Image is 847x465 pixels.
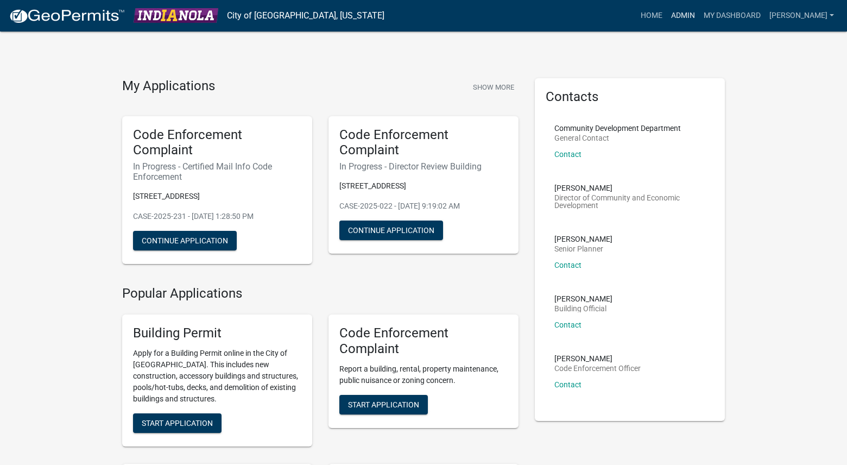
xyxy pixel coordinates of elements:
h5: Code Enforcement Complaint [133,127,301,159]
p: [PERSON_NAME] [554,235,612,243]
h4: My Applications [122,78,215,95]
p: Senior Planner [554,245,612,253]
p: [PERSON_NAME] [554,295,612,303]
p: Report a building, rental, property maintenance, public nuisance or zoning concern. [339,363,508,386]
p: Director of Community and Economic Development [554,194,705,209]
a: My Dashboard [699,5,765,26]
p: CASE-2025-231 - [DATE] 1:28:50 PM [133,211,301,222]
h6: In Progress - Director Review Building [339,161,508,172]
p: Apply for a Building Permit online in the City of [GEOGRAPHIC_DATA]. This includes new constructi... [133,348,301,405]
button: Start Application [339,395,428,414]
h5: Code Enforcement Complaint [339,127,508,159]
a: Home [636,5,667,26]
p: Community Development Department [554,124,681,132]
button: Continue Application [339,221,443,240]
span: Start Application [142,419,213,428]
p: Building Official [554,305,612,312]
a: Contact [554,150,581,159]
a: City of [GEOGRAPHIC_DATA], [US_STATE] [227,7,384,25]
a: [PERSON_NAME] [765,5,838,26]
img: City of Indianola, Iowa [134,8,218,23]
p: [PERSON_NAME] [554,355,641,362]
span: Start Application [348,400,419,409]
a: Admin [667,5,699,26]
a: Contact [554,261,581,269]
h5: Code Enforcement Complaint [339,325,508,357]
h5: Building Permit [133,325,301,341]
p: [STREET_ADDRESS] [339,180,508,192]
h6: In Progress - Certified Mail Info Code Enforcement [133,161,301,182]
h5: Contacts [546,89,714,105]
p: Code Enforcement Officer [554,365,641,372]
a: Contact [554,380,581,389]
h4: Popular Applications [122,286,519,301]
button: Start Application [133,413,222,433]
button: Show More [469,78,519,96]
p: General Contact [554,134,681,142]
p: [PERSON_NAME] [554,184,705,192]
p: [STREET_ADDRESS] [133,191,301,202]
button: Continue Application [133,231,237,250]
a: Contact [554,321,581,329]
p: CASE-2025-022 - [DATE] 9:19:02 AM [339,200,508,212]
